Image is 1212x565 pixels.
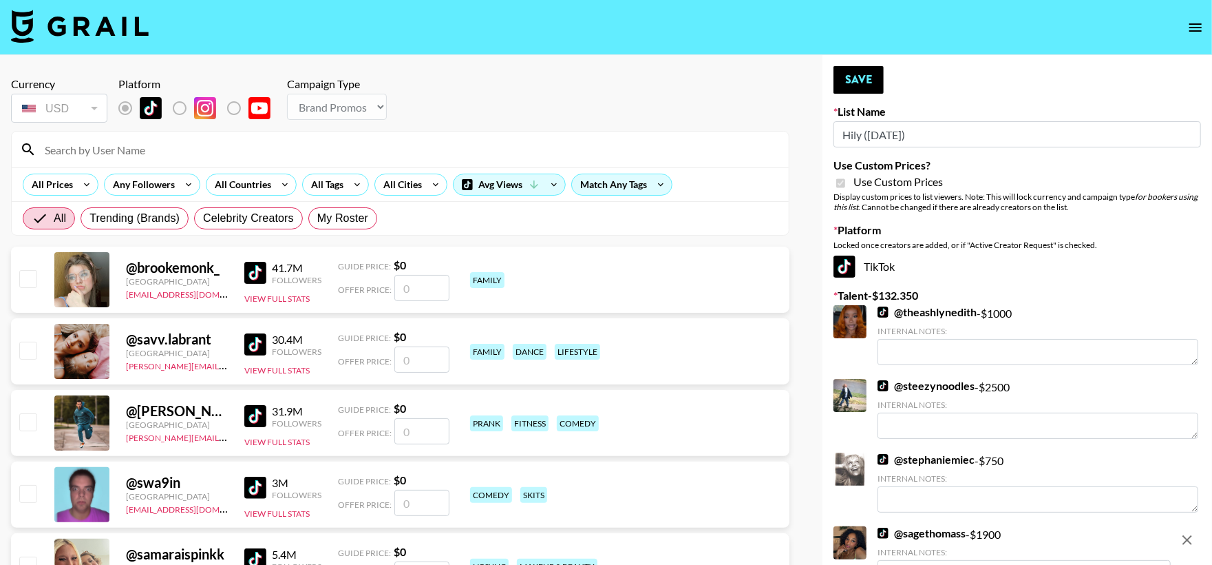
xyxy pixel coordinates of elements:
span: Offer Price: [338,356,392,367]
span: Offer Price: [338,428,392,438]
div: [GEOGRAPHIC_DATA] [126,491,228,502]
strong: $ 0 [394,330,406,343]
div: Followers [272,347,321,357]
div: All Cities [375,174,425,195]
div: [GEOGRAPHIC_DATA] [126,276,228,287]
div: @ brookemonk_ [126,259,228,276]
div: Platform [118,77,281,91]
a: [EMAIL_ADDRESS][DOMAIN_NAME] [126,502,264,515]
strong: $ 0 [394,473,406,486]
div: prank [470,415,503,431]
span: Offer Price: [338,285,392,295]
div: Any Followers [105,174,178,195]
div: @ swa9in [126,474,228,491]
div: List locked to TikTok. [118,94,281,123]
div: @ savv.labrant [126,331,228,348]
strong: $ 0 [394,402,406,415]
div: - $ 750 [878,453,1198,513]
label: Use Custom Prices? [833,158,1201,172]
a: [PERSON_NAME][EMAIL_ADDRESS][DOMAIN_NAME] [126,430,330,443]
a: @stephaniemiec [878,453,975,466]
button: View Full Stats [244,508,310,519]
span: Guide Price: [338,261,391,271]
button: View Full Stats [244,294,310,304]
div: 3M [272,476,321,490]
span: All [54,210,66,227]
button: remove [1173,526,1201,554]
a: [EMAIL_ADDRESS][DOMAIN_NAME] [126,287,264,300]
div: lifestyle [555,344,600,360]
a: [PERSON_NAME][EMAIL_ADDRESS][DOMAIN_NAME] [126,358,330,371]
strong: $ 0 [394,258,406,271]
div: @ [PERSON_NAME].[PERSON_NAME] [126,402,228,420]
div: 41.7M [272,261,321,275]
div: Internal Notes: [878,547,1171,557]
span: Celebrity Creators [203,210,294,227]
a: @steezynoodles [878,379,975,393]
img: TikTok [833,256,855,278]
span: My Roster [317,210,368,227]
input: 0 [394,347,449,373]
div: All Prices [23,174,76,195]
div: Internal Notes: [878,400,1198,410]
img: TikTok [244,333,266,356]
div: TikTok [833,256,1201,278]
div: dance [513,344,546,360]
div: Internal Notes: [878,326,1198,336]
label: Talent - $ 132.350 [833,289,1201,302]
strong: $ 0 [394,545,406,558]
div: Currency is locked to USD [11,91,107,125]
a: @sagethomass [878,526,966,540]
div: family [470,344,504,360]
div: comedy [470,487,512,503]
label: Platform [833,223,1201,237]
span: Offer Price: [338,500,392,510]
img: Grail Talent [11,10,149,43]
div: @ samaraispinkk [126,546,228,563]
div: All Countries [206,174,274,195]
div: USD [14,96,105,121]
div: - $ 1000 [878,305,1198,365]
input: 0 [394,275,449,301]
div: Campaign Type [287,77,387,91]
img: TikTok [140,97,162,119]
div: family [470,272,504,288]
img: TikTok [878,528,889,539]
div: skits [520,487,547,503]
a: @theashlynedith [878,305,977,319]
div: Avg Views [454,174,565,195]
div: - $ 2500 [878,379,1198,439]
div: comedy [557,415,599,431]
div: Currency [11,77,107,91]
em: for bookers using this list [833,192,1198,212]
img: TikTok [878,454,889,465]
div: Followers [272,418,321,429]
span: Guide Price: [338,476,391,486]
img: TikTok [244,405,266,427]
div: Internal Notes: [878,473,1198,484]
img: Instagram [194,97,216,119]
div: Followers [272,275,321,285]
img: TikTok [878,307,889,318]
button: View Full Stats [244,365,310,376]
div: Match Any Tags [572,174,672,195]
div: Display custom prices to list viewers. Note: This will lock currency and campaign type . Cannot b... [833,192,1201,212]
img: YouTube [248,97,270,119]
img: TikTok [878,380,889,391]
button: open drawer [1182,14,1209,41]
input: 0 [394,418,449,444]
div: fitness [511,415,549,431]
span: Guide Price: [338,404,391,415]
div: Followers [272,490,321,500]
span: Trending (Brands) [89,210,180,227]
div: 30.4M [272,333,321,347]
label: List Name [833,105,1201,119]
span: Guide Price: [338,548,391,558]
input: Search by User Name [36,138,780,161]
input: 0 [394,490,449,516]
button: Save [833,66,884,94]
div: [GEOGRAPHIC_DATA] [126,420,228,430]
button: View Full Stats [244,437,310,447]
div: [GEOGRAPHIC_DATA] [126,348,228,358]
img: TikTok [244,477,266,499]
